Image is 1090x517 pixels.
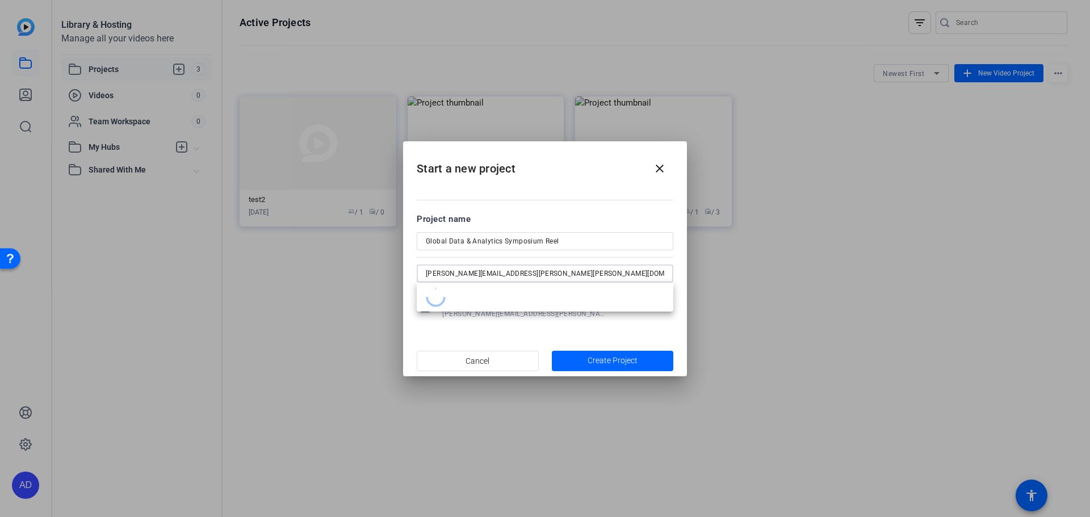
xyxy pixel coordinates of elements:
mat-icon: close [653,162,666,175]
input: Add others: Type email or team members name [426,267,664,280]
span: Cancel [466,350,489,372]
span: [PERSON_NAME][EMAIL_ADDRESS][PERSON_NAME][PERSON_NAME][DOMAIN_NAME] [442,309,605,318]
button: Create Project [552,351,674,371]
button: Cancel [417,351,539,371]
input: Enter Project Name [426,234,664,248]
h2: Start a new project [403,141,687,187]
span: Create Project [588,355,638,367]
div: Project name [417,213,673,225]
